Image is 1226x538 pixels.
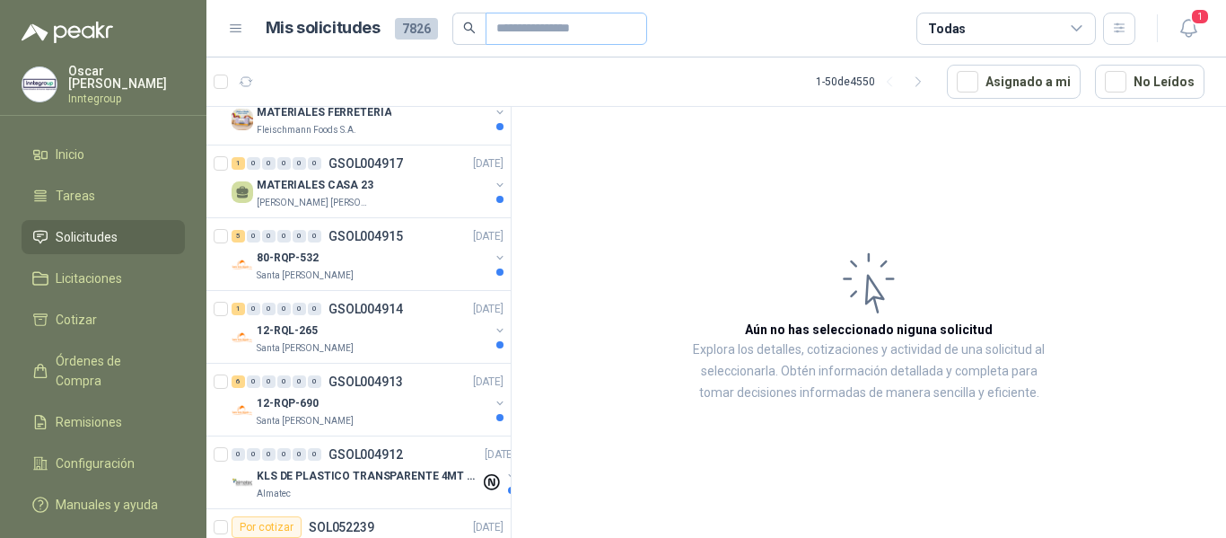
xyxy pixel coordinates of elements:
span: 1 [1190,8,1210,25]
img: Company Logo [232,109,253,130]
p: [DATE] [473,374,504,391]
p: MATERIALES CASA 23 [257,177,373,194]
span: Órdenes de Compra [56,351,168,391]
h3: Aún no has seleccionado niguna solicitud [745,320,993,340]
p: Explora los detalles, cotizaciones y actividad de una solicitud al seleccionarla. Obtén informaci... [691,340,1046,404]
p: GSOL004912 [328,448,403,461]
div: 0 [262,157,276,170]
div: 0 [232,448,245,461]
span: search [463,22,476,34]
div: 0 [293,448,306,461]
p: Oscar [PERSON_NAME] [68,65,185,90]
a: Cotizar [22,303,185,337]
img: Company Logo [232,327,253,348]
div: 0 [262,303,276,315]
div: 5 [232,230,245,243]
p: 12-RQP-690 [257,395,319,412]
span: Cotizar [56,310,97,330]
a: 1 0 0 0 0 0 GSOL004914[DATE] Company Logo12-RQL-265Santa [PERSON_NAME] [232,298,507,356]
p: [DATE] [473,301,504,318]
a: Inicio [22,137,185,172]
img: Company Logo [232,472,253,494]
p: GSOL004914 [328,303,403,315]
p: [PERSON_NAME] [PERSON_NAME] [257,196,370,210]
div: 0 [277,157,291,170]
span: Licitaciones [56,269,122,288]
button: Asignado a mi [947,65,1081,99]
div: 0 [277,448,291,461]
p: 80-RQP-532 [257,250,319,267]
div: 0 [308,375,321,388]
img: Company Logo [22,67,57,101]
h1: Mis solicitudes [266,15,381,41]
div: 0 [247,303,260,315]
div: 0 [293,230,306,243]
p: Santa [PERSON_NAME] [257,269,354,283]
a: 5 0 0 0 0 0 GSOL004915[DATE] Company Logo80-RQP-532Santa [PERSON_NAME] [232,225,507,283]
p: [DATE] [473,519,504,536]
span: Remisiones [56,412,122,432]
div: 0 [247,157,260,170]
div: 0 [308,230,321,243]
a: 6 0 0 0 0 0 GSOL004913[DATE] Company Logo12-RQP-690Santa [PERSON_NAME] [232,371,507,428]
a: Solicitudes [22,220,185,254]
a: 1 0 0 0 0 0 GSOL004918[DATE] Company LogoMATERIALES FERRETERIAFleischmann Foods S.A. [232,80,507,137]
div: 0 [277,230,291,243]
div: 0 [277,375,291,388]
p: SOL052239 [309,521,374,534]
img: Logo peakr [22,22,113,43]
div: 0 [262,448,276,461]
div: 0 [247,448,260,461]
p: GSOL004917 [328,157,403,170]
span: 7826 [395,18,438,40]
div: 1 [232,303,245,315]
span: Manuales y ayuda [56,495,158,515]
span: Configuración [56,454,135,473]
p: KLS DE PLASTICO TRANSPARENTE 4MT CAL 4 Y CINTA TRA [257,468,480,485]
p: Santa [PERSON_NAME] [257,341,354,356]
a: Remisiones [22,405,185,439]
a: 0 0 0 0 0 0 GSOL004912[DATE] Company LogoKLS DE PLASTICO TRANSPARENTE 4MT CAL 4 Y CINTA TRAAlmatec [232,444,519,501]
p: Inntegroup [68,93,185,104]
div: 6 [232,375,245,388]
p: Santa [PERSON_NAME] [257,414,354,428]
div: 1 - 50 de 4550 [816,67,933,96]
div: 0 [308,448,321,461]
div: 0 [308,303,321,315]
a: Configuración [22,446,185,481]
a: Órdenes de Compra [22,344,185,398]
a: Tareas [22,179,185,213]
p: [DATE] [485,446,515,463]
a: Licitaciones [22,261,185,295]
div: 0 [247,375,260,388]
p: [DATE] [473,228,504,245]
div: Por cotizar [232,516,302,538]
a: 1 0 0 0 0 0 GSOL004917[DATE] MATERIALES CASA 23[PERSON_NAME] [PERSON_NAME] [232,153,507,210]
span: Solicitudes [56,227,118,247]
span: Inicio [56,145,84,164]
div: 0 [293,375,306,388]
p: GSOL004915 [328,230,403,243]
a: Manuales y ayuda [22,488,185,522]
p: Almatec [257,487,291,501]
div: 0 [277,303,291,315]
img: Company Logo [232,254,253,276]
div: Todas [928,19,966,39]
p: [DATE] [473,155,504,172]
div: 0 [308,157,321,170]
div: 0 [262,230,276,243]
div: 1 [232,157,245,170]
button: No Leídos [1095,65,1204,99]
p: GSOL004913 [328,375,403,388]
button: 1 [1172,13,1204,45]
div: 0 [262,375,276,388]
p: 12-RQL-265 [257,322,318,340]
span: Tareas [56,186,95,206]
p: Fleischmann Foods S.A. [257,123,356,137]
div: 0 [293,303,306,315]
div: 0 [293,157,306,170]
p: MATERIALES FERRETERIA [257,104,391,121]
div: 0 [247,230,260,243]
img: Company Logo [232,400,253,421]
